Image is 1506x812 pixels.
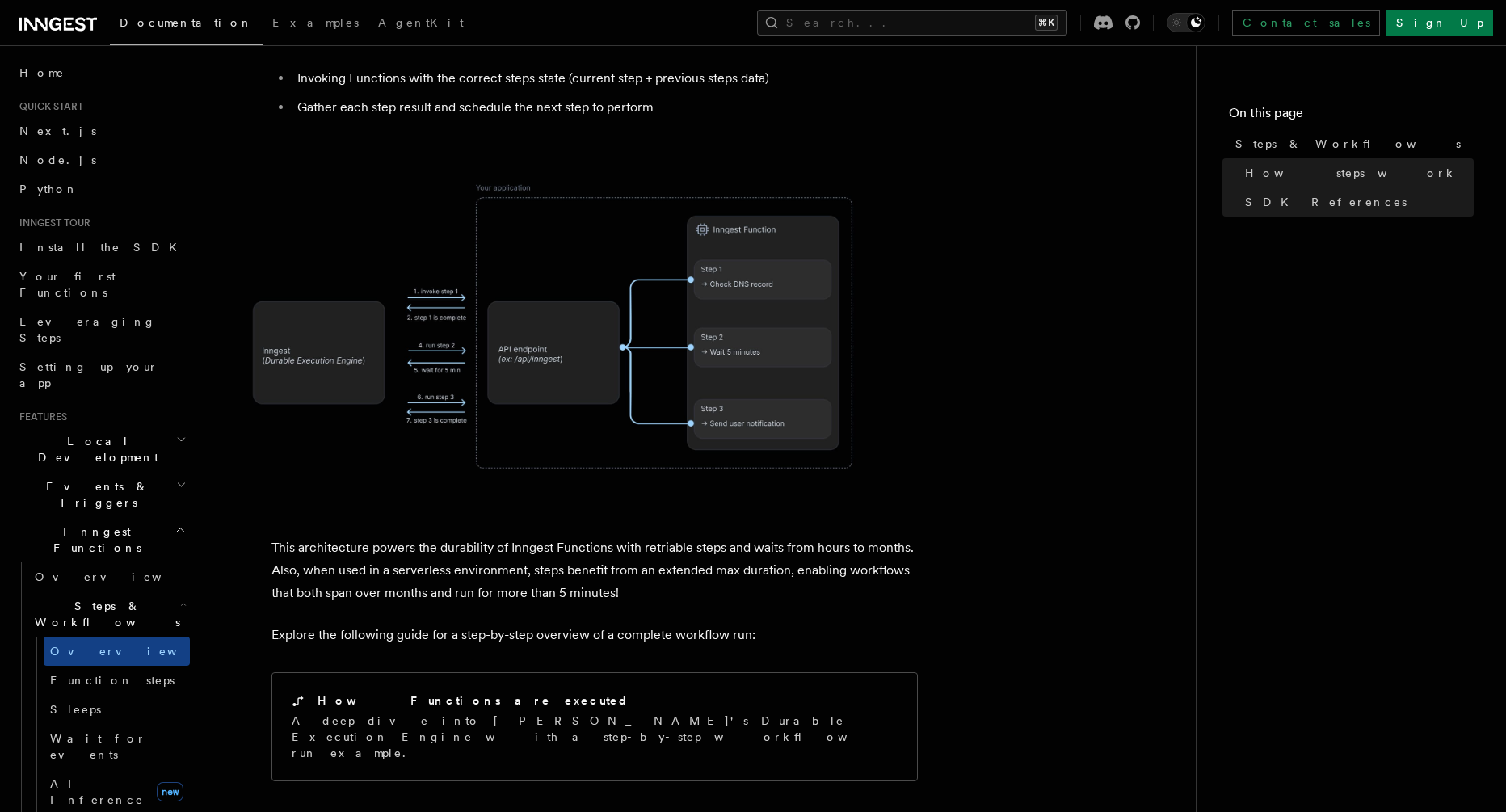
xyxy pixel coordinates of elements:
[13,472,190,517] button: Events & Triggers
[1235,136,1461,152] span: Steps & Workflows
[44,695,190,724] a: Sleeps
[19,124,96,137] span: Next.js
[263,5,368,44] a: Examples
[378,16,464,29] span: AgentKit
[13,116,190,145] a: Next.js
[757,10,1067,36] button: Search...⌘K
[19,241,187,254] span: Install the SDK
[120,16,253,29] span: Documentation
[271,624,918,646] p: Explore the following guide for a step-by-step overview of a complete workflow run:
[1245,165,1458,181] span: How steps work
[292,96,918,119] li: Gather each step result and schedule the next step to perform
[1232,10,1380,36] a: Contact sales
[271,672,918,781] a: How Functions are executedA deep dive into [PERSON_NAME]'s Durable Execution Engine with a step-b...
[1167,13,1205,32] button: Toggle dark mode
[50,732,146,761] span: Wait for events
[28,562,190,591] a: Overview
[1035,15,1058,31] kbd: ⌘K
[19,315,156,344] span: Leveraging Steps
[44,724,190,769] a: Wait for events
[50,645,217,658] span: Overview
[226,158,873,494] img: Each Inngest Functions's step invocation implies a communication between your application and the...
[44,637,190,666] a: Overview
[13,217,90,229] span: Inngest tour
[318,692,629,709] h2: How Functions are executed
[50,703,101,716] span: Sleeps
[13,145,190,175] a: Node.js
[1229,129,1474,158] a: Steps & Workflows
[13,307,190,352] a: Leveraging Steps
[13,478,176,511] span: Events & Triggers
[13,100,83,113] span: Quick start
[1229,103,1474,129] h4: On this page
[13,233,190,262] a: Install the SDK
[13,58,190,87] a: Home
[28,591,190,637] button: Steps & Workflows
[19,270,116,299] span: Your first Functions
[28,598,180,630] span: Steps & Workflows
[50,777,144,806] span: AI Inference
[368,5,473,44] a: AgentKit
[13,517,190,562] button: Inngest Functions
[19,65,65,81] span: Home
[1239,158,1474,187] a: How steps work
[272,16,359,29] span: Examples
[13,262,190,307] a: Your first Functions
[19,360,158,389] span: Setting up your app
[13,175,190,204] a: Python
[271,536,918,604] p: This architecture powers the durability of Inngest Functions with retriable steps and waits from ...
[13,410,67,423] span: Features
[292,713,898,761] p: A deep dive into [PERSON_NAME]'s Durable Execution Engine with a step-by-step workflow run example.
[1245,194,1407,210] span: SDK References
[19,154,96,166] span: Node.js
[50,674,175,687] span: Function steps
[110,5,263,45] a: Documentation
[19,183,78,196] span: Python
[292,67,918,90] li: Invoking Functions with the correct steps state (current step + previous steps data)
[13,524,175,556] span: Inngest Functions
[1386,10,1493,36] a: Sign Up
[13,427,190,472] button: Local Development
[157,782,183,801] span: new
[13,433,176,465] span: Local Development
[35,570,201,583] span: Overview
[1239,187,1474,217] a: SDK References
[44,666,190,695] a: Function steps
[13,352,190,398] a: Setting up your app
